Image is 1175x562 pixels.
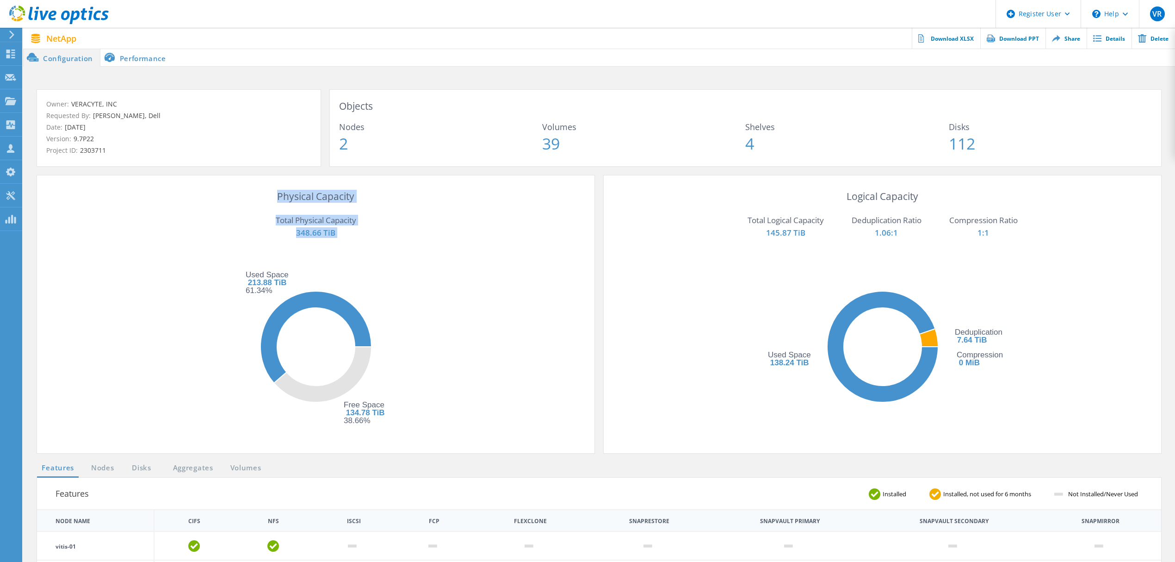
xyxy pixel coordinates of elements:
tspan: Compression [957,350,1003,359]
p: Date: [46,122,311,132]
span: 1.06:1 [875,227,898,238]
a: Delete [1132,28,1175,49]
span: VR [1152,10,1162,18]
tspan: Used Space [768,350,811,359]
tspan: 213.88 TiB [247,278,286,287]
p: Version: [46,134,311,144]
tspan: 7.64 TiB [957,336,987,344]
th: Snapvault Primary [760,518,820,524]
span: 348.66 TiB [296,227,335,238]
span: 2303711 [78,146,106,155]
a: Nodes [88,462,117,474]
p: Compression Ratio [949,213,1018,228]
span: Installed, not used for 6 months [941,491,1040,497]
th: Snaprestore [629,518,669,524]
tspan: 138.24 TiB [770,358,809,367]
td: vitis-01 [37,531,154,560]
svg: \n [1092,10,1101,18]
th: Node Name [37,510,154,531]
tspan: Used Space [246,270,289,279]
h3: Physical Capacity [46,189,585,204]
a: Download PPT [980,28,1045,49]
span: 39 [542,136,745,151]
span: VERACYTE, INC [69,100,117,108]
th: iSCSI [347,518,361,524]
a: Live Optics Dashboard [9,19,109,26]
h3: Logical Capacity [613,189,1152,204]
p: Total Logical Capacity [748,213,824,228]
p: Deduplication Ratio [852,213,921,228]
span: Volumes [542,123,745,131]
span: [DATE] [62,123,86,131]
th: CIFS [188,518,200,524]
tspan: Deduplication [955,328,1002,337]
tspan: Free Space [344,400,384,409]
p: Project ID: [46,145,311,156]
h3: Objects [339,99,1152,113]
span: 4 [745,136,948,151]
tspan: 61.34% [246,286,272,295]
span: 1:1 [977,227,989,238]
tspan: 134.78 TiB [346,408,384,417]
span: 9.7P22 [71,134,94,143]
span: [PERSON_NAME], Dell [91,111,161,120]
tspan: 0 MiB [959,358,979,367]
a: Aggregates [167,462,219,474]
span: Shelves [745,123,948,131]
a: Volumes [226,462,266,474]
a: Disks [129,462,154,474]
span: NetApp [46,34,76,43]
th: Snapmirror [1082,518,1119,524]
a: Features [37,462,79,474]
a: Share [1045,28,1087,49]
th: FCP [429,518,439,524]
span: Not Installed/Never Used [1066,491,1147,497]
span: Disks [949,123,1152,131]
h3: Features [56,487,89,500]
span: 145.87 TiB [766,227,805,238]
th: FlexClone [514,518,547,524]
tspan: 38.66% [344,416,371,425]
p: Requested By: [46,111,311,121]
span: Installed [880,491,915,497]
th: Snapvault Secondary [920,518,989,524]
p: Owner: [46,99,311,109]
p: Total Physical Capacity [60,213,571,228]
span: 2 [339,136,542,151]
a: Details [1087,28,1132,49]
th: NFS [268,518,279,524]
span: 112 [949,136,1152,151]
a: Download XLSX [912,28,980,49]
span: Nodes [339,123,542,131]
